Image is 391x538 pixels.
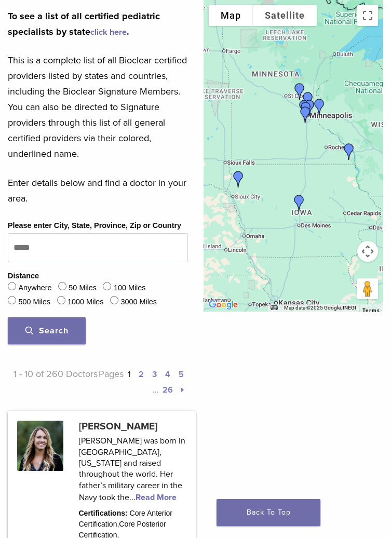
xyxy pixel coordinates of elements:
[357,278,378,299] button: Drag Pegman onto the map to open Street View
[8,52,188,162] p: This is a complete list of all Bioclear certified providers listed by states and countries, inclu...
[271,304,278,312] button: Keyboard shortcuts
[98,366,187,397] p: Pages
[165,369,170,380] a: 4
[179,369,184,380] a: 5
[152,384,158,395] span: …
[287,191,312,216] div: Dr. Sonya Stoltze
[287,79,312,104] div: Dr.Jenny Narr
[90,27,127,37] a: click here
[253,5,317,26] button: Show satellite imagery
[8,317,86,344] button: Search
[362,307,380,314] a: Terms (opens in new tab)
[284,305,356,311] span: Map data ©2025 Google, INEGI
[206,298,240,312] a: Open this area in Google Maps (opens a new window)
[139,369,144,380] a: 2
[336,139,361,164] div: Dr. Stacey Johanson
[120,297,157,308] label: 3000 Miles
[226,167,251,192] div: Dr. Greg Jeneary
[8,220,181,232] label: Please enter City, State, Province, Zip or Country
[18,283,51,294] label: Anywhere
[8,10,160,37] strong: To see a list of all certified pediatric specialists by state .
[292,96,317,120] div: Dr. Andrea Ruby
[69,283,97,294] label: 50 Miles
[206,298,240,312] img: Google
[209,5,253,26] button: Show street map
[293,102,318,127] div: Dr. Melissa Zettler
[25,326,69,336] span: Search
[8,271,39,282] legend: Distance
[152,369,157,380] a: 3
[68,297,104,308] label: 1000 Miles
[307,95,332,119] div: Dr. Megan Kinder
[293,98,318,123] div: Dr. Luis Delima
[163,385,173,395] a: 26
[18,297,50,308] label: 500 Miles
[357,241,378,262] button: Map camera controls
[128,369,130,380] a: 1
[295,88,320,113] div: Dr. Darcy Rindelaub
[297,96,322,120] div: Dr. Frank Milnar
[8,175,188,206] p: Enter details below and find a doctor in your area.
[217,499,320,526] a: Back To Top
[357,5,378,26] button: Toggle fullscreen view
[114,283,146,294] label: 100 Miles
[8,366,98,397] p: 1 - 10 of 260 Doctors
